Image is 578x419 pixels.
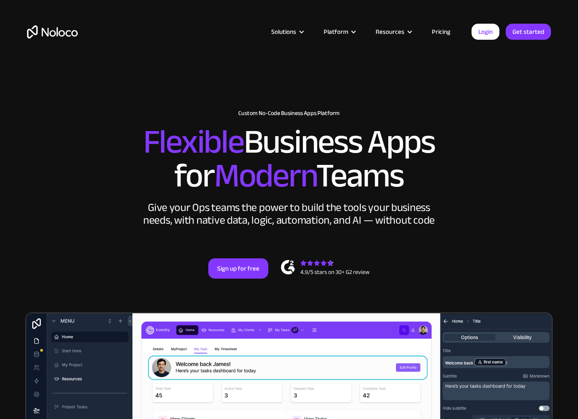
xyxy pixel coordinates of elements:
[27,110,551,117] h1: Custom No-Code Business Apps Platform
[27,25,78,38] a: home
[506,24,551,40] a: Get started
[365,26,421,37] div: Resources
[143,110,244,173] span: Flexible
[421,26,461,37] a: Pricing
[261,26,313,37] div: Solutions
[214,144,316,207] span: Modern
[27,125,551,193] h2: Business Apps for Teams
[208,258,268,279] a: Sign up for free
[271,26,296,37] div: Solutions
[324,26,348,37] div: Platform
[313,26,365,37] div: Platform
[376,26,404,37] div: Resources
[472,24,499,40] a: Login
[141,201,437,227] div: Give your Ops teams the power to build the tools your business needs, with native data, logic, au...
